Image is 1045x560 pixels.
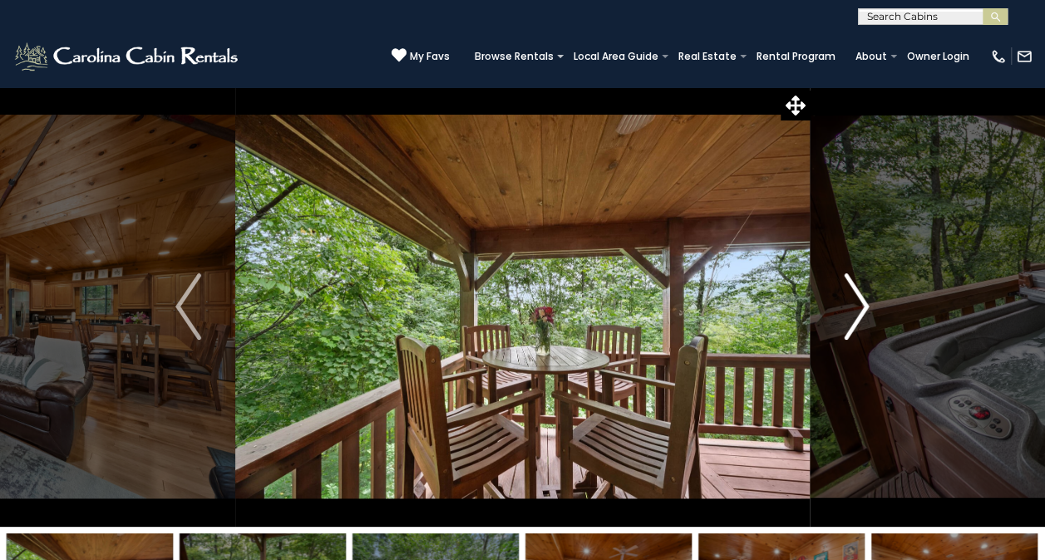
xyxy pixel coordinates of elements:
a: Real Estate [670,45,745,68]
a: Owner Login [899,45,978,68]
img: White-1-2.png [12,40,243,73]
a: Rental Program [748,45,844,68]
a: My Favs [392,47,450,65]
a: Local Area Guide [565,45,667,68]
img: mail-regular-white.png [1016,48,1033,65]
span: My Favs [410,49,450,64]
button: Next [810,86,903,527]
a: About [847,45,895,68]
img: phone-regular-white.png [990,48,1007,65]
button: Previous [141,86,234,527]
a: Browse Rentals [466,45,562,68]
img: arrow [175,273,200,340]
img: arrow [844,273,869,340]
